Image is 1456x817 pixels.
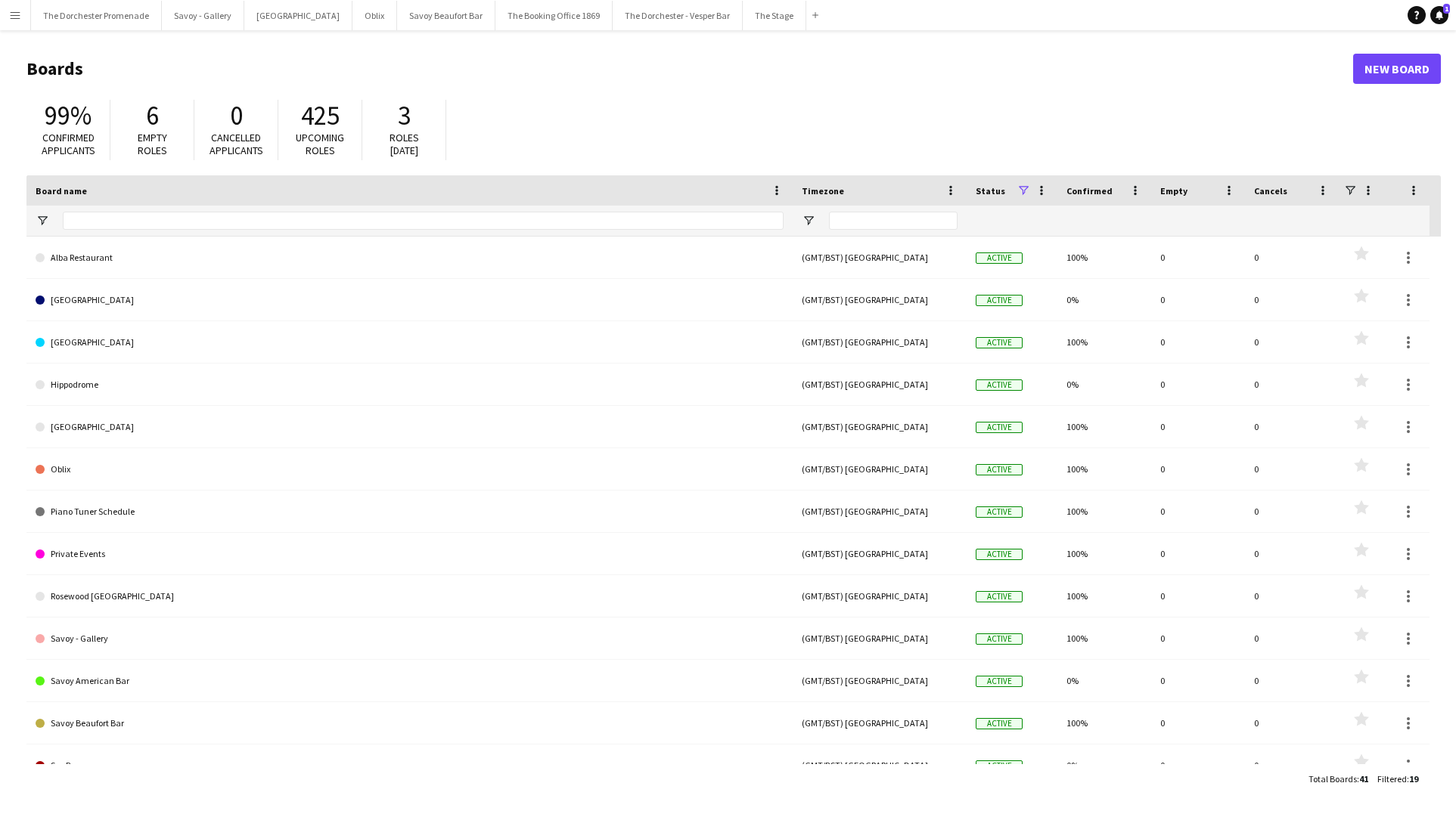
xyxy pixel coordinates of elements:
span: 6 [146,99,159,132]
div: 0 [1151,321,1245,363]
div: 0 [1151,702,1245,744]
span: Active [976,252,1023,264]
div: (GMT/BST) [GEOGRAPHIC_DATA] [793,491,967,532]
span: Empty [1160,185,1187,197]
div: (GMT/BST) [GEOGRAPHIC_DATA] [793,364,967,405]
div: 0% [1057,364,1151,405]
div: 100% [1057,448,1151,490]
a: Oblix [36,448,784,491]
div: 100% [1057,237,1151,278]
span: 0 [230,99,243,132]
a: [GEOGRAPHIC_DATA] [36,321,784,364]
button: [GEOGRAPHIC_DATA] [244,1,352,30]
div: 0% [1057,279,1151,320]
button: The Dorchester - Vesper Bar [613,1,743,30]
div: 100% [1057,406,1151,447]
span: Roles [DATE] [390,131,419,157]
button: The Stage [743,1,806,30]
span: Active [976,591,1023,602]
span: 99% [45,99,92,132]
span: Active [976,676,1023,687]
span: Active [976,506,1023,518]
span: 425 [301,99,340,132]
a: Rosewood [GEOGRAPHIC_DATA] [36,575,784,617]
button: The Dorchester Promenade [31,1,162,30]
a: Savoy - Gallery [36,617,784,660]
button: The Booking Office 1869 [495,1,613,30]
span: Active [976,718,1023,729]
div: (GMT/BST) [GEOGRAPHIC_DATA] [793,237,967,278]
div: (GMT/BST) [GEOGRAPHIC_DATA] [793,575,967,617]
span: Active [976,633,1023,645]
div: 0 [1151,660,1245,701]
div: 0 [1245,491,1339,532]
span: Confirmed applicants [42,131,95,157]
div: 100% [1057,533,1151,574]
div: 0 [1151,617,1245,659]
a: Savoy Beaufort Bar [36,702,784,744]
span: Active [976,549,1023,560]
input: Timezone Filter Input [829,212,958,230]
span: Board name [36,185,87,197]
div: 100% [1057,617,1151,659]
a: Alba Restaurant [36,237,784,279]
div: 0 [1245,744,1339,786]
a: New Board [1353,54,1441,84]
span: Filtered [1377,773,1407,785]
a: Savoy American Bar [36,660,784,702]
a: Private Events [36,533,784,575]
button: Open Filter Menu [802,214,815,227]
span: 19 [1409,773,1418,785]
div: : [1377,764,1418,794]
span: 1 [1443,4,1450,14]
span: 41 [1359,773,1368,785]
span: Empty roles [138,131,167,157]
div: : [1309,764,1368,794]
h1: Boards [26,57,1353,80]
div: 0 [1245,406,1339,447]
div: 0 [1245,702,1339,744]
button: Savoy - Gallery [162,1,244,30]
span: Status [976,185,1005,197]
div: 0% [1057,660,1151,701]
span: Active [976,760,1023,772]
div: (GMT/BST) [GEOGRAPHIC_DATA] [793,617,967,659]
div: 0 [1151,279,1245,320]
span: Active [976,379,1023,391]
div: 100% [1057,491,1151,532]
a: Hippodrome [36,364,784,406]
a: Spy Bar [36,744,784,787]
div: (GMT/BST) [GEOGRAPHIC_DATA] [793,321,967,363]
div: (GMT/BST) [GEOGRAPHIC_DATA] [793,448,967,490]
div: 0 [1245,237,1339,278]
div: (GMT/BST) [GEOGRAPHIC_DATA] [793,744,967,786]
div: 0 [1151,744,1245,786]
div: 100% [1057,575,1151,617]
div: (GMT/BST) [GEOGRAPHIC_DATA] [793,279,967,320]
div: 0 [1245,279,1339,320]
div: (GMT/BST) [GEOGRAPHIC_DATA] [793,406,967,447]
div: 100% [1057,321,1151,363]
span: Cancels [1254,185,1287,197]
div: 0 [1151,406,1245,447]
span: Cancelled applicants [210,131,263,157]
span: Active [976,464,1023,475]
div: 0% [1057,744,1151,786]
div: 0 [1151,575,1245,617]
div: 0 [1245,448,1339,490]
a: [GEOGRAPHIC_DATA] [36,279,784,321]
div: 0 [1245,321,1339,363]
button: Open Filter Menu [36,214,49,227]
span: 3 [398,99,411,132]
div: 0 [1151,448,1245,490]
button: Savoy Beaufort Bar [397,1,495,30]
div: 0 [1151,491,1245,532]
input: Board name Filter Input [63,212,784,230]
span: Upcoming roles [296,131,344,157]
div: 0 [1245,533,1339,574]
div: (GMT/BST) [GEOGRAPHIC_DATA] [793,533,967,574]
div: (GMT/BST) [GEOGRAPHIC_DATA] [793,702,967,744]
div: 0 [1245,364,1339,405]
span: Total Boards [1309,773,1357,785]
div: 0 [1151,237,1245,278]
